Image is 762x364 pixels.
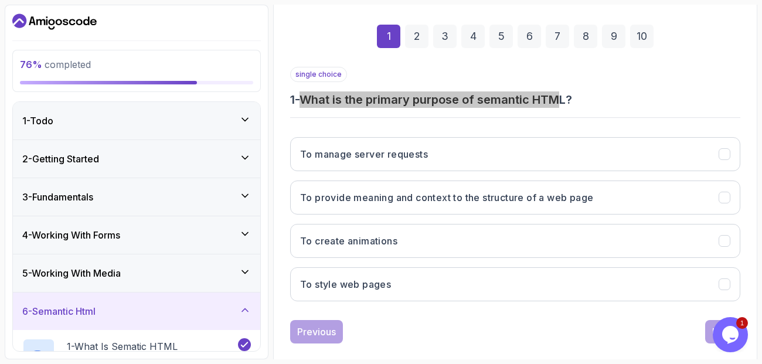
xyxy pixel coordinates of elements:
[297,325,336,339] div: Previous
[22,304,96,318] h3: 6 - Semantic Html
[518,25,541,48] div: 6
[290,224,740,258] button: To create animations
[12,12,97,31] a: Dashboard
[713,317,750,352] iframe: chat widget
[433,25,457,48] div: 3
[300,234,397,248] h3: To create animations
[300,277,391,291] h3: To style web pages
[290,181,740,215] button: To provide meaning and context to the structure of a web page
[13,140,260,178] button: 2-Getting Started
[300,147,428,161] h3: To manage server requests
[290,91,740,108] h3: 1 - What is the primary purpose of semantic HTML?
[13,102,260,140] button: 1-Todo
[20,59,42,70] span: 76 %
[22,266,121,280] h3: 5 - Working With Media
[300,190,593,205] h3: To provide meaning and context to the structure of a web page
[602,25,625,48] div: 9
[13,216,260,254] button: 4-Working With Forms
[290,67,347,82] p: single choice
[22,190,93,204] h3: 3 - Fundamentals
[22,114,53,128] h3: 1 - Todo
[546,25,569,48] div: 7
[705,320,740,343] button: Next
[13,178,260,216] button: 3-Fundamentals
[630,25,654,48] div: 10
[405,25,428,48] div: 2
[13,292,260,330] button: 6-Semantic Html
[22,228,120,242] h3: 4 - Working With Forms
[574,25,597,48] div: 8
[377,25,400,48] div: 1
[461,25,485,48] div: 4
[22,152,99,166] h3: 2 - Getting Started
[290,267,740,301] button: To style web pages
[13,254,260,292] button: 5-Working With Media
[489,25,513,48] div: 5
[290,320,343,343] button: Previous
[290,137,740,171] button: To manage server requests
[20,59,91,70] span: completed
[67,339,178,353] p: 1 - What Is Sematic HTML
[712,325,733,339] div: Next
